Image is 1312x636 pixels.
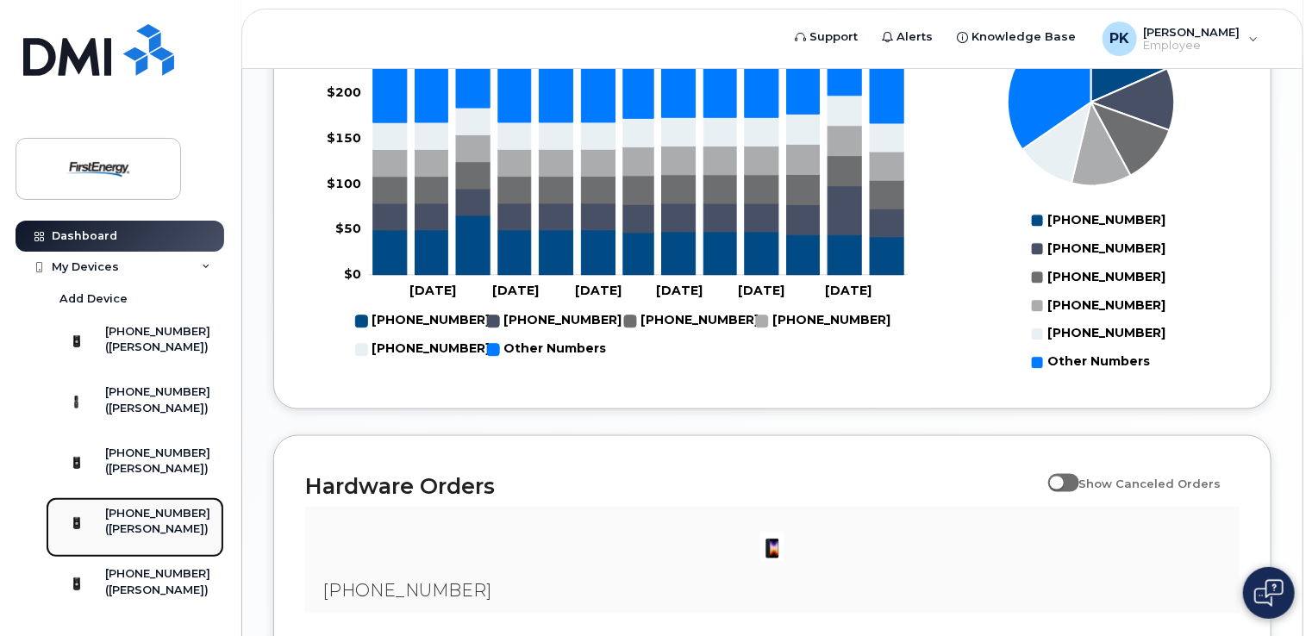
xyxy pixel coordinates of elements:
[373,216,904,276] g: 908-812-6387
[871,20,946,54] a: Alerts
[305,473,1040,499] h2: Hardware Orders
[624,308,759,336] g: 973-634-2677
[327,130,361,146] tspan: $150
[575,283,622,298] tspan: [DATE]
[656,283,703,298] tspan: [DATE]
[1109,28,1129,49] span: PK
[335,221,361,237] tspan: $50
[409,283,456,298] tspan: [DATE]
[756,308,890,336] g: 908-565-4176
[1048,467,1062,481] input: Show Canceled Orders
[1090,22,1271,56] div: Paine, Keith
[1008,19,1175,186] g: Series
[1144,25,1240,39] span: [PERSON_NAME]
[1031,207,1165,377] g: Legend
[373,6,904,123] g: Other Numbers
[738,283,784,298] tspan: [DATE]
[1079,477,1221,490] span: Show Canceled Orders
[1144,39,1240,53] span: Employee
[373,186,904,237] g: 201-213-2895
[810,28,859,46] span: Support
[355,308,890,365] g: Legend
[1254,579,1284,607] img: Open chat
[784,20,871,54] a: Support
[355,336,490,365] g: 973-248-7597
[327,84,361,100] tspan: $200
[755,529,790,564] img: image20231002-3703462-1angbar.jpeg
[487,308,622,336] g: 201-213-2895
[322,580,491,601] span: [PHONE_NUMBER]
[344,267,361,283] tspan: $0
[946,20,1089,54] a: Knowledge Base
[487,336,607,365] g: Other Numbers
[373,96,904,152] g: 973-248-7597
[492,283,539,298] tspan: [DATE]
[825,283,872,298] tspan: [DATE]
[897,28,934,46] span: Alerts
[327,176,361,191] tspan: $100
[972,28,1077,46] span: Knowledge Base
[373,126,904,180] g: 908-565-4176
[355,308,490,336] g: 908-812-6387
[373,156,904,209] g: 973-634-2677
